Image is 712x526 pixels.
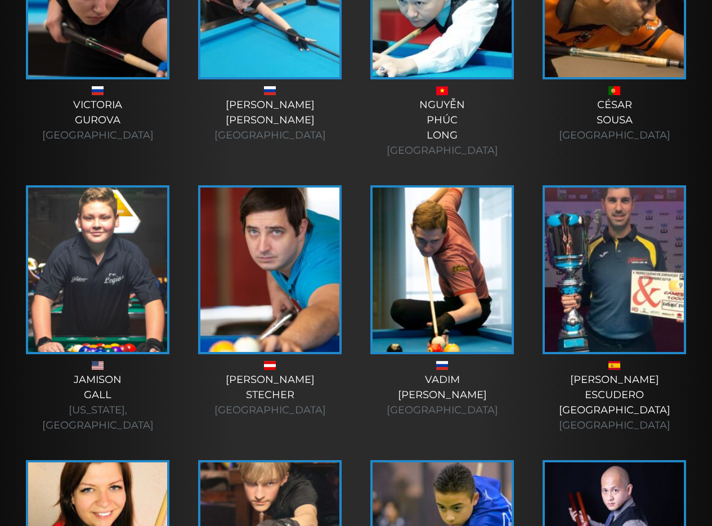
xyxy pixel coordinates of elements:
div: [PERSON_NAME] Stecher [195,372,345,418]
div: [GEOGRAPHIC_DATA] [195,403,345,418]
div: [GEOGRAPHIC_DATA] [368,403,517,418]
div: [PERSON_NAME] Escudero [GEOGRAPHIC_DATA] [540,372,689,433]
div: [US_STATE], [GEOGRAPHIC_DATA] [23,403,173,433]
div: [GEOGRAPHIC_DATA] [23,128,173,143]
div: César Sousa [540,97,689,143]
a: JamisonGall [US_STATE], [GEOGRAPHIC_DATA] [23,185,173,433]
div: Vadim [PERSON_NAME] [368,372,517,418]
div: [GEOGRAPHIC_DATA] [540,418,689,433]
div: Victoria Gurova [23,97,173,143]
div: [PERSON_NAME] [PERSON_NAME] [195,97,345,143]
a: [PERSON_NAME]Escudero[GEOGRAPHIC_DATA] [GEOGRAPHIC_DATA] [540,185,689,433]
img: jamison-gall-225x320.png [28,188,167,352]
div: [GEOGRAPHIC_DATA] [540,128,689,143]
img: vadim-profile-1-225x320.jpg [373,188,512,352]
div: [GEOGRAPHIC_DATA] [195,128,345,143]
a: Vadim[PERSON_NAME] [GEOGRAPHIC_DATA] [368,185,517,418]
div: Nguyễn Phúc Long [368,97,517,158]
a: [PERSON_NAME]Stecher [GEOGRAPHIC_DATA] [195,185,345,418]
img: marcel-stecher-2-225x320.jpg [200,188,339,352]
div: [GEOGRAPHIC_DATA] [368,143,517,158]
div: Jamison Gall [23,372,173,433]
img: Enric-Escudero-Burgos-2-225x320.jpg [545,188,684,352]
